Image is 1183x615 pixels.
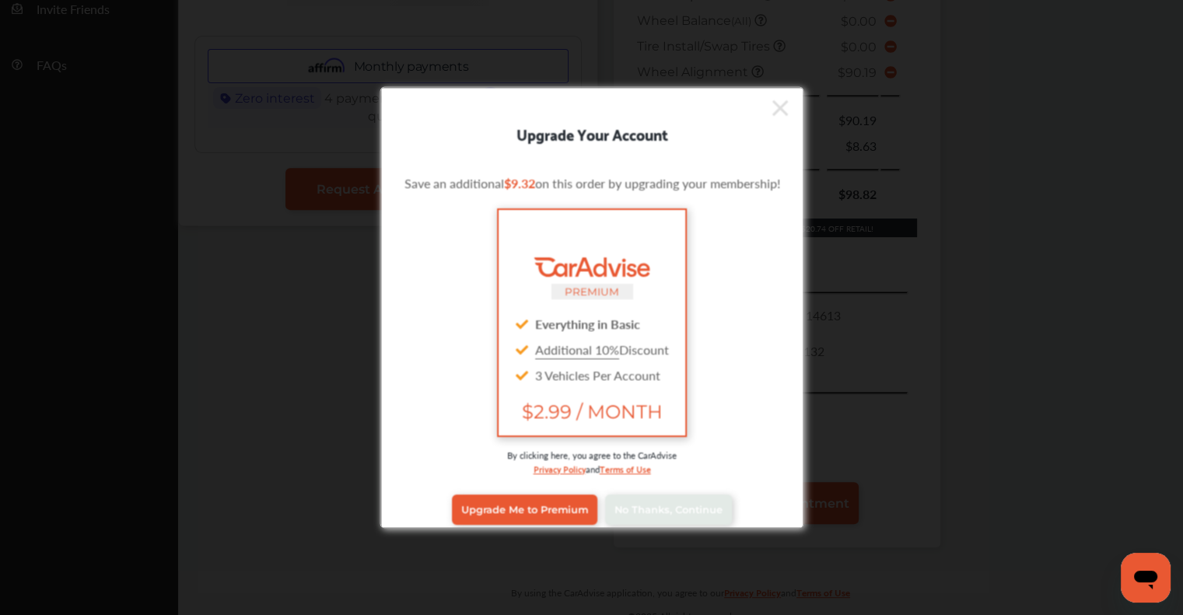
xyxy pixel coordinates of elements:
[535,340,619,358] u: Additional 10%
[604,494,731,524] a: No Thanks, Continue
[452,494,597,524] a: Upgrade Me to Premium
[503,173,534,191] span: $9.32
[533,460,585,475] a: Privacy Policy
[614,504,722,515] span: No Thanks, Continue
[510,400,672,422] span: $2.99 / MONTH
[565,285,619,297] small: PREMIUM
[1121,553,1171,603] iframe: Button to launch messaging window
[535,340,669,358] span: Discount
[404,173,779,191] p: Save an additional on this order by upgrading your membership!
[404,448,779,491] div: By clicking here, you agree to the CarAdvise and
[599,460,650,475] a: Terms of Use
[461,504,588,515] span: Upgrade Me to Premium
[510,362,672,387] div: 3 Vehicles Per Account
[380,121,803,145] div: Upgrade Your Account
[535,314,640,332] strong: Everything in Basic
